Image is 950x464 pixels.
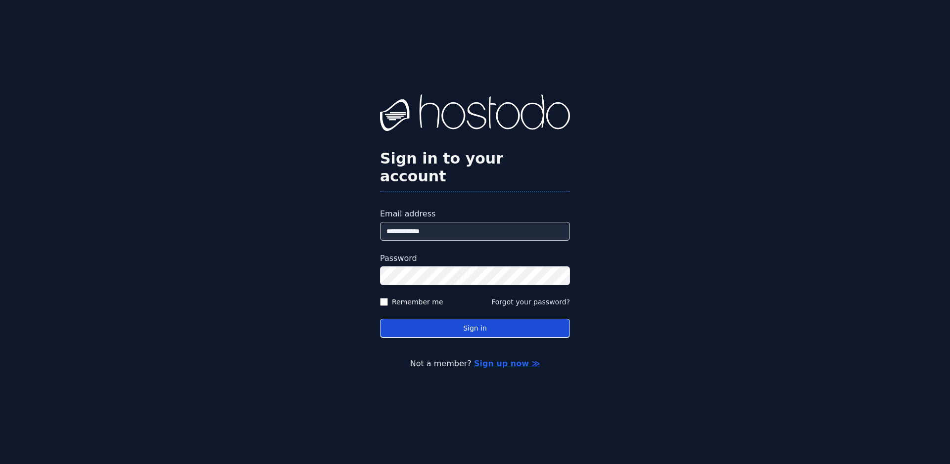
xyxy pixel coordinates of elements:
button: Forgot your password? [491,297,570,307]
label: Password [380,253,570,264]
a: Sign up now ≫ [474,359,540,368]
p: Not a member? [47,358,902,370]
label: Email address [380,208,570,220]
h2: Sign in to your account [380,150,570,185]
button: Sign in [380,319,570,338]
img: Hostodo [380,94,570,134]
label: Remember me [392,297,443,307]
